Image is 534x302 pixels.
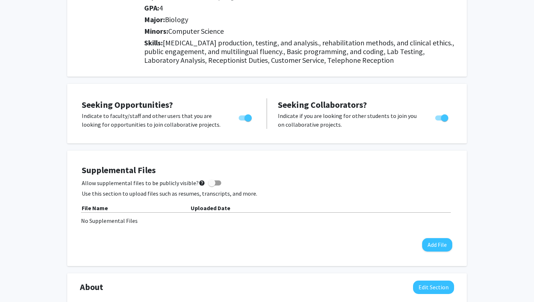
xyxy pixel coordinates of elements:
[199,179,205,187] mat-icon: help
[159,3,163,12] span: 4
[144,38,454,65] span: [MEDICAL_DATA] production, testing, and analysis., rehabilitation methods, and clinical ethics., ...
[5,269,31,297] iframe: Chat
[82,99,173,110] span: Seeking Opportunities?
[236,111,256,122] div: Toggle
[82,165,452,176] h4: Supplemental Files
[144,4,454,12] h2: GPA:
[432,111,452,122] div: Toggle
[278,111,421,129] p: Indicate if you are looking for other students to join you on collaborative projects.
[82,179,205,187] span: Allow supplemental files to be publicly visible?
[278,99,367,110] span: Seeking Collaborators?
[144,15,454,24] h2: Major:
[82,204,108,212] b: File Name
[80,281,103,294] span: About
[422,238,452,252] button: Add File
[191,204,230,212] b: Uploaded Date
[168,26,224,36] span: Computer Science
[165,15,188,24] span: Biology
[413,281,454,294] button: Edit About
[82,111,225,129] p: Indicate to faculty/staff and other users that you are looking for opportunities to join collabor...
[81,216,453,225] div: No Supplemental Files
[144,27,454,36] h2: Minors:
[144,38,454,65] h2: Skills:
[82,189,452,198] p: Use this section to upload files such as resumes, transcripts, and more.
